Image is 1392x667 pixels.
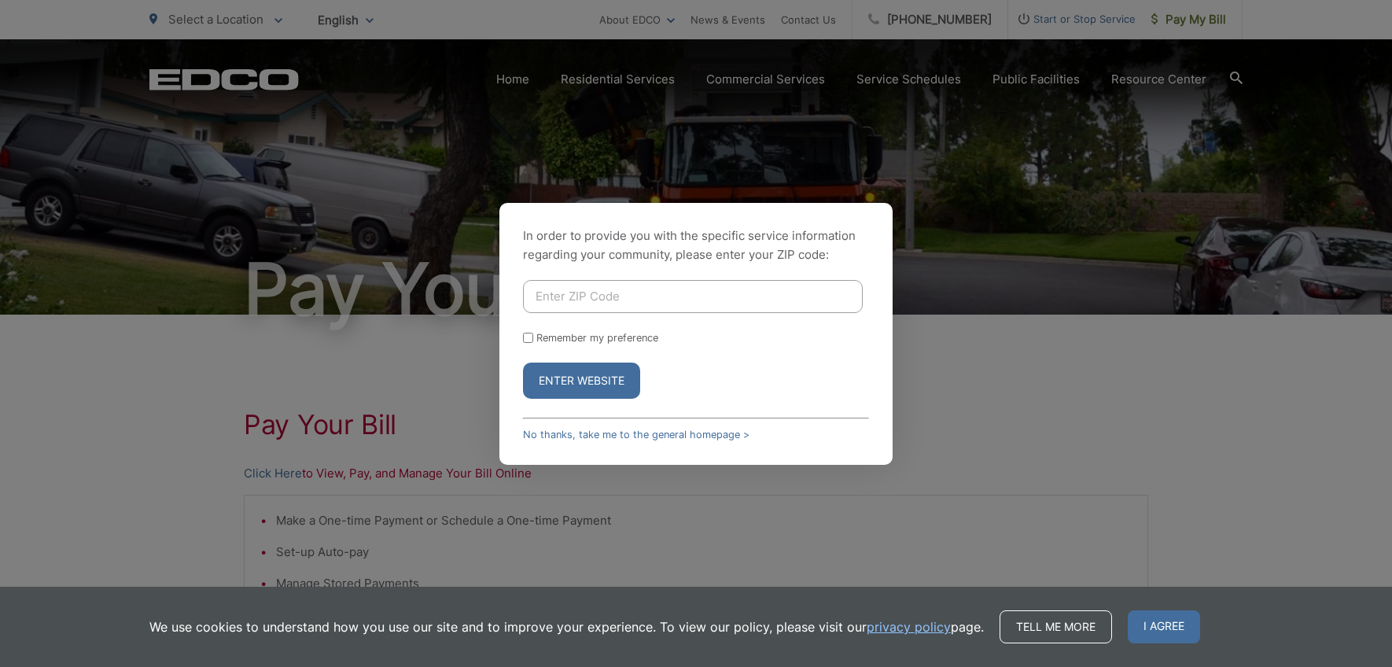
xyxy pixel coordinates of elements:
[1128,610,1200,643] span: I agree
[149,617,984,636] p: We use cookies to understand how you use our site and to improve your experience. To view our pol...
[523,227,869,264] p: In order to provide you with the specific service information regarding your community, please en...
[523,363,640,399] button: Enter Website
[523,280,863,313] input: Enter ZIP Code
[523,429,749,440] a: No thanks, take me to the general homepage >
[536,332,658,344] label: Remember my preference
[1000,610,1112,643] a: Tell me more
[867,617,951,636] a: privacy policy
